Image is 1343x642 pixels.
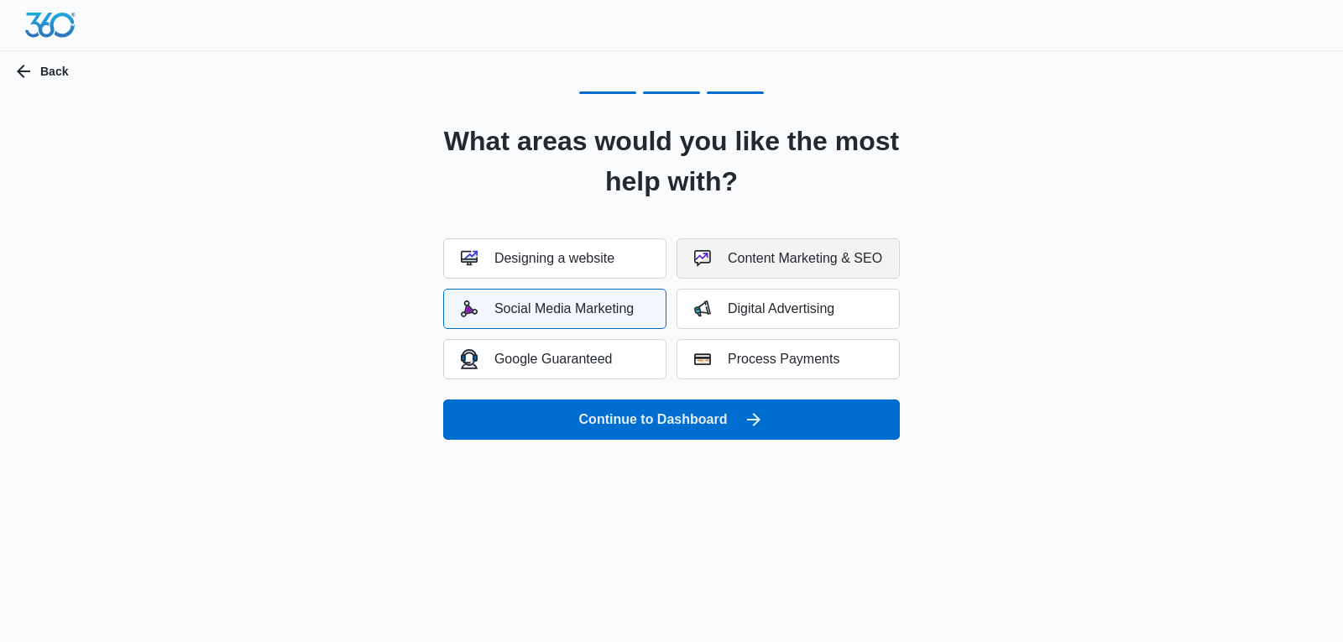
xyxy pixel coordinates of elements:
[694,351,839,368] div: Process Payments
[443,238,666,279] button: Designing a website
[443,339,666,379] button: Google Guaranteed
[694,250,882,267] div: Content Marketing & SEO
[677,238,900,279] button: Content Marketing & SEO
[443,289,666,329] button: Social Media Marketing
[461,349,613,368] div: Google Guaranteed
[422,121,921,201] h2: What areas would you like the most help with?
[461,300,634,317] div: Social Media Marketing
[461,250,614,267] div: Designing a website
[443,399,900,440] button: Continue to Dashboard
[694,300,834,317] div: Digital Advertising
[677,339,900,379] button: Process Payments
[677,289,900,329] button: Digital Advertising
